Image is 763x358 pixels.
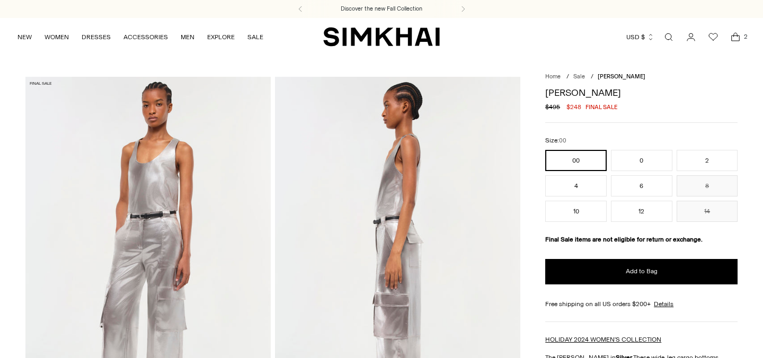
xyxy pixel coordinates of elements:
span: Add to Bag [626,267,658,276]
span: 2 [741,32,750,41]
nav: breadcrumbs [545,73,738,82]
h1: [PERSON_NAME] [545,88,738,97]
button: 2 [677,150,738,171]
a: MEN [181,25,194,49]
a: WOMEN [45,25,69,49]
a: HOLIDAY 2024 WOMEN'S COLLECTION [545,336,661,343]
div: / [591,73,593,82]
button: Add to Bag [545,259,738,284]
button: 14 [677,201,738,222]
a: ACCESSORIES [123,25,168,49]
label: Size: [545,136,566,146]
div: Free shipping on all US orders $200+ [545,299,738,309]
strong: Final Sale items are not eligible for return or exchange. [545,236,703,243]
a: Open cart modal [725,26,746,48]
a: SIMKHAI [323,26,440,47]
button: 0 [611,150,672,171]
a: Sale [573,73,585,80]
a: Home [545,73,561,80]
a: Wishlist [703,26,724,48]
a: SALE [247,25,263,49]
a: Open search modal [658,26,679,48]
button: 4 [545,175,607,196]
button: 8 [677,175,738,196]
span: [PERSON_NAME] [598,73,645,80]
a: Details [654,299,673,309]
a: NEW [17,25,32,49]
button: 6 [611,175,672,196]
button: 10 [545,201,607,222]
s: $495 [545,102,560,112]
button: USD $ [626,25,654,49]
button: 00 [545,150,607,171]
span: 00 [559,137,566,144]
a: EXPLORE [207,25,235,49]
a: Discover the new Fall Collection [341,5,422,13]
button: 12 [611,201,672,222]
a: DRESSES [82,25,111,49]
div: / [566,73,569,82]
a: Go to the account page [680,26,702,48]
span: $248 [566,102,581,112]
